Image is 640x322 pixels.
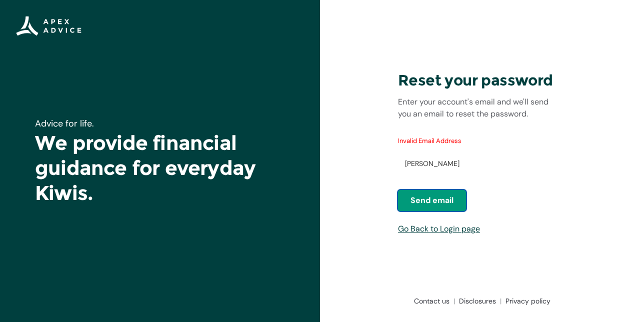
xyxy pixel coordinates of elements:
a: Disclosures [455,296,501,306]
a: Privacy policy [501,296,550,306]
h3: Reset your password [398,71,562,90]
button: Send email [398,190,466,211]
div: Invalid Email Address [398,136,562,146]
h1: We provide financial guidance for everyday Kiwis. [35,130,285,205]
span: Send email [410,194,453,206]
p: Enter your account's email and we'll send you an email to reset the password. [398,96,562,120]
a: Go Back to Login page [398,223,480,234]
img: Apex Advice Group [16,16,81,36]
span: Advice for life. [35,117,94,129]
input: Username [398,150,513,178]
a: Contact us [410,296,455,306]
